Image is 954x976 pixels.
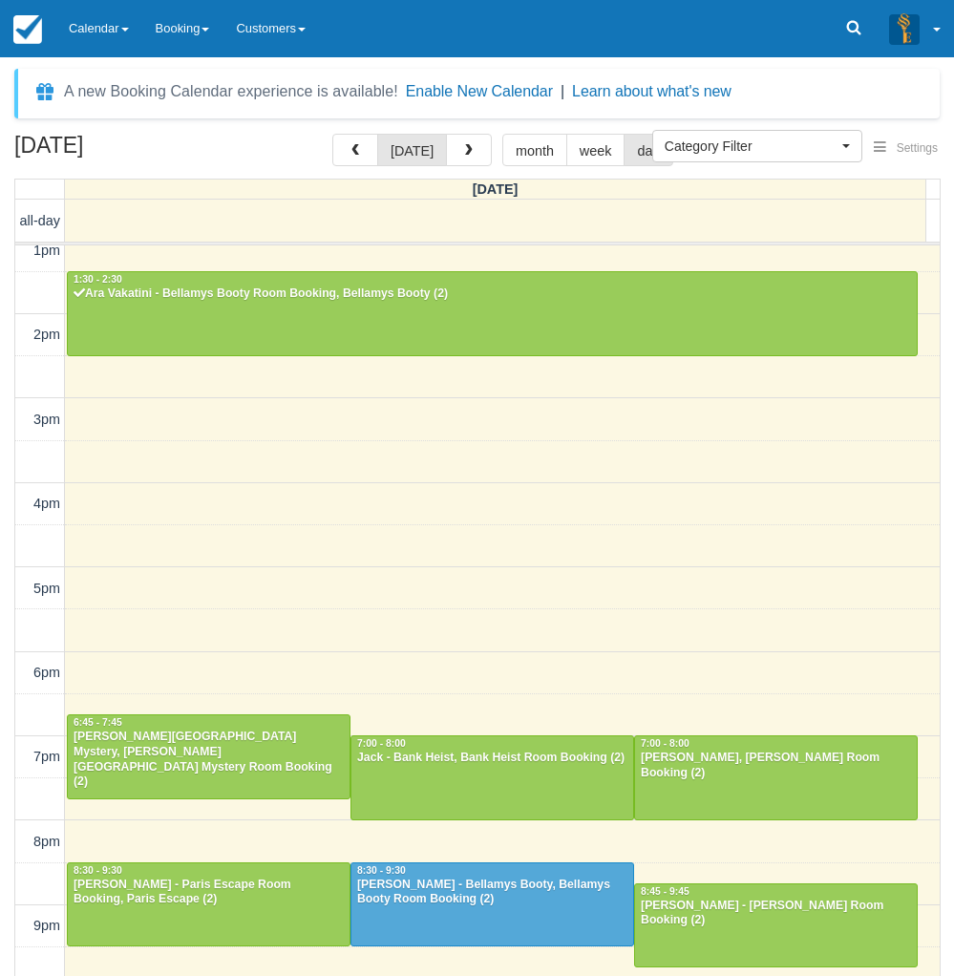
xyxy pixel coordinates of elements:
[67,714,350,798] a: 6:45 - 7:45[PERSON_NAME][GEOGRAPHIC_DATA] Mystery, [PERSON_NAME][GEOGRAPHIC_DATA] Mystery Room Bo...
[572,83,731,99] a: Learn about what's new
[33,581,60,596] span: 5pm
[665,137,837,156] span: Category Filter
[14,134,256,169] h2: [DATE]
[74,274,122,285] span: 1:30 - 2:30
[862,135,949,162] button: Settings
[33,749,60,764] span: 7pm
[640,899,912,929] div: [PERSON_NAME] - [PERSON_NAME] Room Booking (2)
[13,15,42,44] img: checkfront-main-nav-mini-logo.png
[20,213,60,228] span: all-day
[406,82,553,101] button: Enable New Calendar
[350,862,634,946] a: 8:30 - 9:30[PERSON_NAME] - Bellamys Booty, Bellamys Booty Room Booking (2)
[350,735,634,819] a: 7:00 - 8:00Jack - Bank Heist, Bank Heist Room Booking (2)
[33,496,60,511] span: 4pm
[33,665,60,680] span: 6pm
[74,717,122,728] span: 6:45 - 7:45
[641,738,689,749] span: 7:00 - 8:00
[73,286,912,302] div: Ara Vakatini - Bellamys Booty Room Booking, Bellamys Booty (2)
[357,738,406,749] span: 7:00 - 8:00
[502,134,567,166] button: month
[64,80,398,103] div: A new Booking Calendar experience is available!
[73,878,345,908] div: [PERSON_NAME] - Paris Escape Room Booking, Paris Escape (2)
[67,271,918,355] a: 1:30 - 2:30Ara Vakatini - Bellamys Booty Room Booking, Bellamys Booty (2)
[33,834,60,849] span: 8pm
[73,730,345,791] div: [PERSON_NAME][GEOGRAPHIC_DATA] Mystery, [PERSON_NAME][GEOGRAPHIC_DATA] Mystery Room Booking (2)
[67,862,350,946] a: 8:30 - 9:30[PERSON_NAME] - Paris Escape Room Booking, Paris Escape (2)
[473,181,519,197] span: [DATE]
[889,13,920,44] img: A3
[634,735,918,819] a: 7:00 - 8:00[PERSON_NAME], [PERSON_NAME] Room Booking (2)
[356,878,628,908] div: [PERSON_NAME] - Bellamys Booty, Bellamys Booty Room Booking (2)
[640,751,912,781] div: [PERSON_NAME], [PERSON_NAME] Room Booking (2)
[377,134,447,166] button: [DATE]
[652,130,862,162] button: Category Filter
[634,883,918,967] a: 8:45 - 9:45[PERSON_NAME] - [PERSON_NAME] Room Booking (2)
[561,83,564,99] span: |
[356,751,628,766] div: Jack - Bank Heist, Bank Heist Room Booking (2)
[33,327,60,342] span: 2pm
[566,134,625,166] button: week
[897,141,938,155] span: Settings
[74,865,122,876] span: 8:30 - 9:30
[641,886,689,897] span: 8:45 - 9:45
[33,918,60,933] span: 9pm
[33,412,60,427] span: 3pm
[33,243,60,258] span: 1pm
[357,865,406,876] span: 8:30 - 9:30
[624,134,672,166] button: day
